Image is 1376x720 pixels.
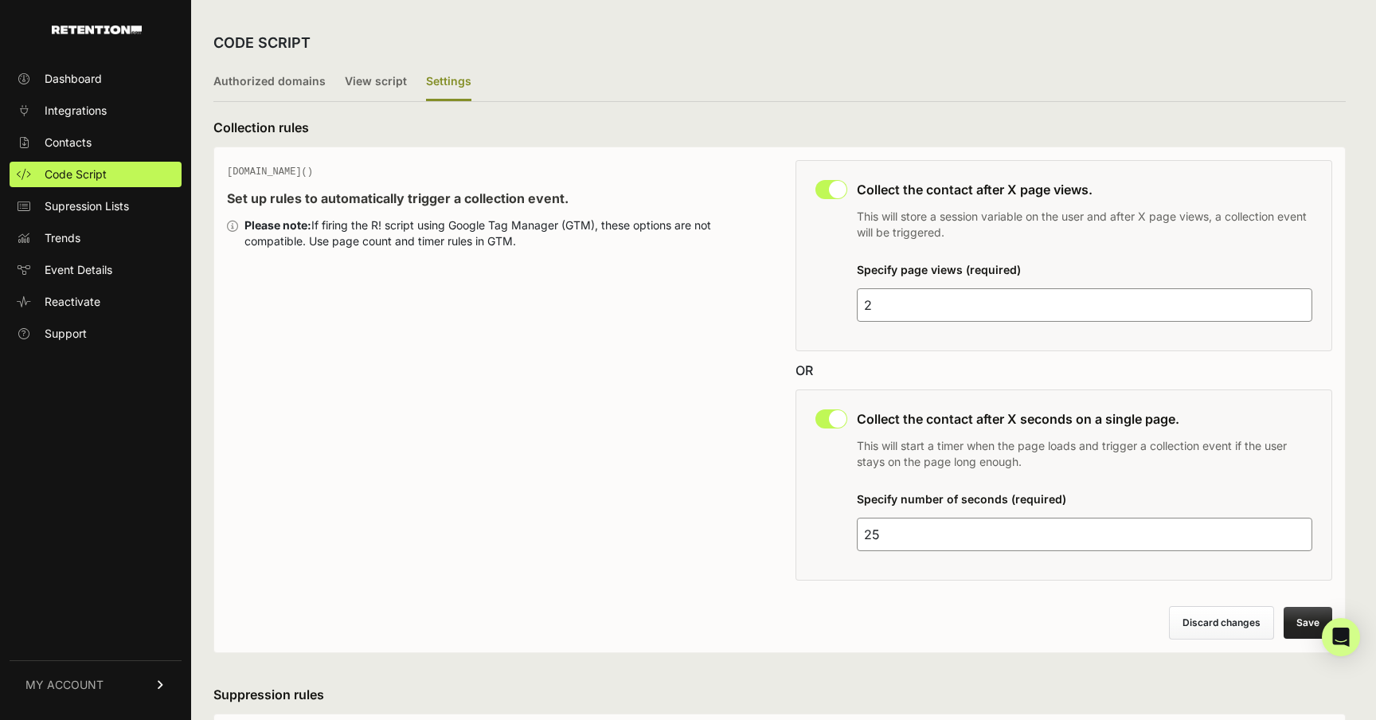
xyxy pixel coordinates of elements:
label: Settings [426,64,471,101]
a: MY ACCOUNT [10,660,182,709]
span: Support [45,326,87,342]
span: Reactivate [45,294,100,310]
a: Integrations [10,98,182,123]
strong: Please note: [244,218,311,232]
p: This will store a session variable on the user and after X page views, a collection event will be... [857,209,1312,241]
span: Supression Lists [45,198,129,214]
p: This will start a timer when the page loads and trigger a collection event if the user stays on t... [857,438,1312,470]
h3: Collect the contact after X page views. [857,180,1312,199]
img: Retention.com [52,25,142,34]
div: OR [795,361,1332,380]
h3: Suppression rules [213,685,1346,704]
span: Event Details [45,262,112,278]
h2: CODE SCRIPT [213,32,311,54]
input: 4 [857,288,1312,322]
a: Event Details [10,257,182,283]
span: Dashboard [45,71,102,87]
span: MY ACCOUNT [25,677,104,693]
span: Code Script [45,166,107,182]
h3: Collect the contact after X seconds on a single page. [857,409,1312,428]
label: Authorized domains [213,64,326,101]
a: Support [10,321,182,346]
h3: Collection rules [213,118,1346,137]
a: Code Script [10,162,182,187]
span: Contacts [45,135,92,151]
button: Discard changes [1169,606,1274,640]
label: Specify number of seconds (required) [857,492,1066,506]
span: Integrations [45,103,107,119]
button: Save [1284,607,1332,639]
label: Specify page views (required) [857,263,1021,276]
a: Dashboard [10,66,182,92]
a: Trends [10,225,182,251]
div: If firing the R! script using Google Tag Manager (GTM), these options are not compatible. Use pag... [244,217,764,249]
strong: Set up rules to automatically trigger a collection event. [227,190,569,206]
input: 25 [857,518,1312,551]
label: View script [345,64,407,101]
a: Reactivate [10,289,182,315]
div: Open Intercom Messenger [1322,618,1360,656]
a: Contacts [10,130,182,155]
span: [DOMAIN_NAME]() [227,166,313,178]
a: Supression Lists [10,194,182,219]
span: Trends [45,230,80,246]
